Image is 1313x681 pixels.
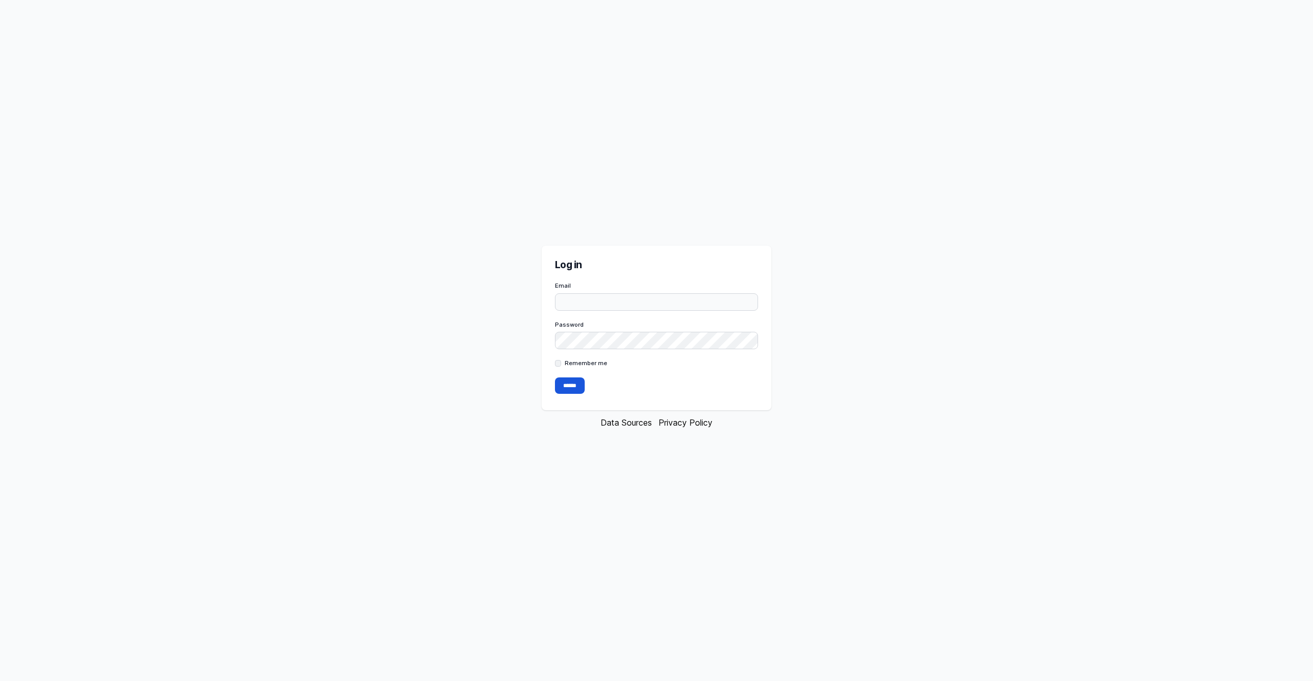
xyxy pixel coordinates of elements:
[555,282,759,290] label: Email
[565,359,607,367] label: Remember me
[555,321,759,329] label: Password
[659,417,712,428] a: Privacy Policy
[555,258,759,272] h2: Log in
[601,417,652,428] a: Data Sources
